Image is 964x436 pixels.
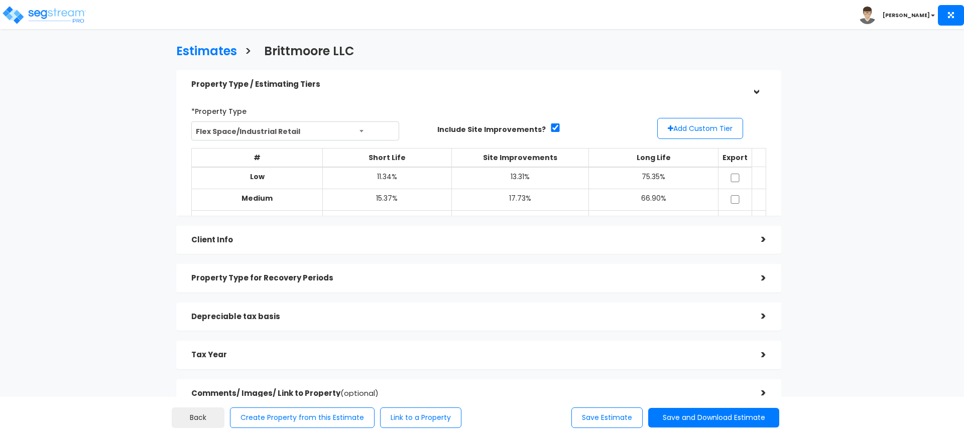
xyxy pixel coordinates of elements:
[451,167,588,189] td: 13.31%
[746,309,766,324] div: >
[323,167,452,189] td: 11.34%
[380,407,461,428] button: Link to a Property
[437,124,546,134] label: Include Site Improvements?
[746,347,766,363] div: >
[191,121,399,140] span: Flex Space/Industrial Retail
[451,189,588,210] td: 17.73%
[589,189,718,210] td: 66.90%
[451,148,588,167] th: Site Improvements
[2,5,87,25] img: logo_pro_r.png
[323,210,452,232] td: 19.20%
[191,236,746,244] h5: Client Info
[648,408,779,427] button: Save and Download Estimate
[746,270,766,286] div: >
[191,351,746,359] h5: Tax Year
[191,103,247,116] label: *Property Type
[718,148,752,167] th: Export
[657,118,743,139] button: Add Custom Tier
[589,148,718,167] th: Long Life
[172,407,224,428] a: Back
[257,35,354,65] a: Brittmoore LLC
[748,75,764,95] div: >
[746,232,766,247] div: >
[264,45,354,60] h3: Brittmoore LLC
[589,210,718,232] td: 59.06%
[242,193,273,203] b: Medium
[250,172,265,182] b: Low
[191,313,746,321] h5: Depreciable tax basis
[191,80,746,89] h5: Property Type / Estimating Tiers
[859,7,876,24] img: avatar.png
[323,189,452,210] td: 15.37%
[191,389,746,398] h5: Comments/ Images/ Link to Property
[451,210,588,232] td: 21.74%
[169,35,237,65] a: Estimates
[249,215,266,225] b: High
[230,407,375,428] button: Create Property from this Estimate
[589,167,718,189] td: 75.35%
[340,388,379,398] span: (optional)
[323,148,452,167] th: Short Life
[883,12,930,19] b: [PERSON_NAME]
[571,407,643,428] button: Save Estimate
[192,122,399,141] span: Flex Space/Industrial Retail
[192,148,323,167] th: #
[245,45,252,60] h3: >
[176,45,237,60] h3: Estimates
[746,385,766,401] div: >
[191,274,746,282] h5: Property Type for Recovery Periods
